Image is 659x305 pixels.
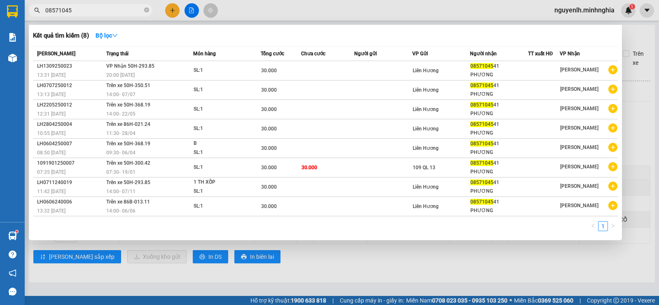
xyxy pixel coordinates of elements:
[560,144,598,150] span: [PERSON_NAME]
[470,178,527,187] div: 41
[470,71,527,79] div: PHƯƠNG
[37,208,65,214] span: 13:32 [DATE]
[560,183,598,189] span: [PERSON_NAME]
[193,51,216,57] span: Món hàng
[470,180,493,185] span: 08571045
[261,184,277,190] span: 30.000
[37,51,75,57] span: [PERSON_NAME]
[37,81,104,90] div: LH0707250012
[37,198,104,206] div: LH0606240006
[144,7,149,14] span: close-circle
[106,111,136,117] span: 14:00 - 22/05
[608,182,617,191] span: plus-circle
[470,109,527,118] div: PHƯƠNG
[470,121,493,127] span: 08571045
[96,32,118,39] strong: Bộ lọc
[261,126,277,132] span: 30.000
[37,92,65,97] span: 13:13 [DATE]
[37,189,65,194] span: 11:42 [DATE]
[106,51,129,57] span: Trạng thái
[194,148,255,157] div: SL: 1
[528,51,553,57] span: TT xuất HĐ
[470,90,527,99] div: PHƯƠNG
[413,165,435,170] span: 109 QL 13
[608,85,617,94] span: plus-circle
[470,187,527,196] div: PHƯƠNG
[45,6,143,15] input: Tìm tên, số ĐT hoặc mã đơn
[470,160,493,166] span: 08571045
[413,87,439,93] span: Liên Hương
[470,51,497,57] span: Người nhận
[413,145,439,151] span: Liên Hương
[610,223,615,228] span: right
[413,68,439,73] span: Liên Hương
[194,66,255,75] div: SL: 1
[37,130,65,136] span: 10:55 [DATE]
[37,159,104,168] div: 1091901250007
[106,208,136,214] span: 14:00 - 06/06
[470,141,493,147] span: 08571045
[470,159,527,168] div: 41
[261,68,277,73] span: 30.000
[470,102,493,108] span: 08571045
[591,223,596,228] span: left
[301,165,317,170] span: 30.000
[560,106,598,111] span: [PERSON_NAME]
[470,81,527,90] div: 41
[9,269,16,277] span: notification
[598,221,608,231] li: 1
[194,139,255,148] div: B
[470,139,527,148] div: 41
[560,67,598,73] span: [PERSON_NAME]
[194,163,255,172] div: SL: 1
[7,5,18,18] img: logo-vxr
[89,29,124,42] button: Bộ lọcdown
[37,62,104,71] div: LH1309250023
[560,86,598,92] span: [PERSON_NAME]
[106,160,150,166] span: Trên xe 50H-300.42
[16,230,18,233] sup: 1
[413,203,439,209] span: Liên Hương
[413,106,439,112] span: Liên Hương
[194,202,255,211] div: SL: 1
[261,87,277,93] span: 30.000
[106,189,136,194] span: 14:00 - 07/11
[470,129,527,137] div: PHƯƠNG
[261,203,277,209] span: 30.000
[194,178,255,187] div: 1 TH XỐP
[194,124,255,133] div: SL: 1
[106,72,135,78] span: 20:00 [DATE]
[34,7,40,13] span: search
[194,105,255,114] div: SL: 1
[470,198,527,206] div: 41
[106,63,154,69] span: VP Nhận 50H-293.85
[608,65,617,74] span: plus-circle
[470,148,527,157] div: PHƯƠNG
[470,206,527,215] div: PHƯƠNG
[106,83,150,88] span: Trên xe 50H-350.51
[8,33,17,42] img: solution-icon
[144,7,149,12] span: close-circle
[106,169,136,175] span: 07:30 - 19/01
[106,92,136,97] span: 14:00 - 07/07
[261,165,277,170] span: 30.000
[261,106,277,112] span: 30.000
[9,288,16,296] span: message
[106,150,136,156] span: 09:30 - 06/04
[470,120,527,129] div: 41
[37,169,65,175] span: 07:35 [DATE]
[33,31,89,40] h3: Kết quả tìm kiếm ( 8 )
[106,180,150,185] span: Trên xe 50H-293.85
[37,178,104,187] div: LH0711240019
[354,51,377,57] span: Người gửi
[37,111,65,117] span: 12:31 [DATE]
[106,102,150,108] span: Trên xe 50H-368.19
[608,104,617,113] span: plus-circle
[412,51,428,57] span: VP Gửi
[112,33,118,38] span: down
[413,126,439,132] span: Liên Hương
[560,164,598,170] span: [PERSON_NAME]
[106,141,150,147] span: Trên xe 50H-368.19
[106,130,136,136] span: 11:30 - 28/04
[470,168,527,176] div: PHƯƠNG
